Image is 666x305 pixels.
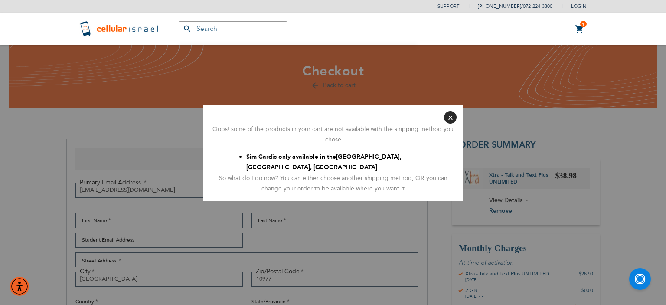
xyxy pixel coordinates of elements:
[209,173,457,194] div: So what do I do now? You can either choose another shipping method, OR you can change your order ...
[246,153,272,161] span: Sim Card
[246,153,402,172] span: [GEOGRAPHIC_DATA], [GEOGRAPHIC_DATA], [GEOGRAPHIC_DATA]
[209,124,457,145] div: Oops! some of the products in your cart are not available with the shipping method you chose
[272,153,336,161] span: is only available in the
[10,277,29,296] div: Accessibility Menu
